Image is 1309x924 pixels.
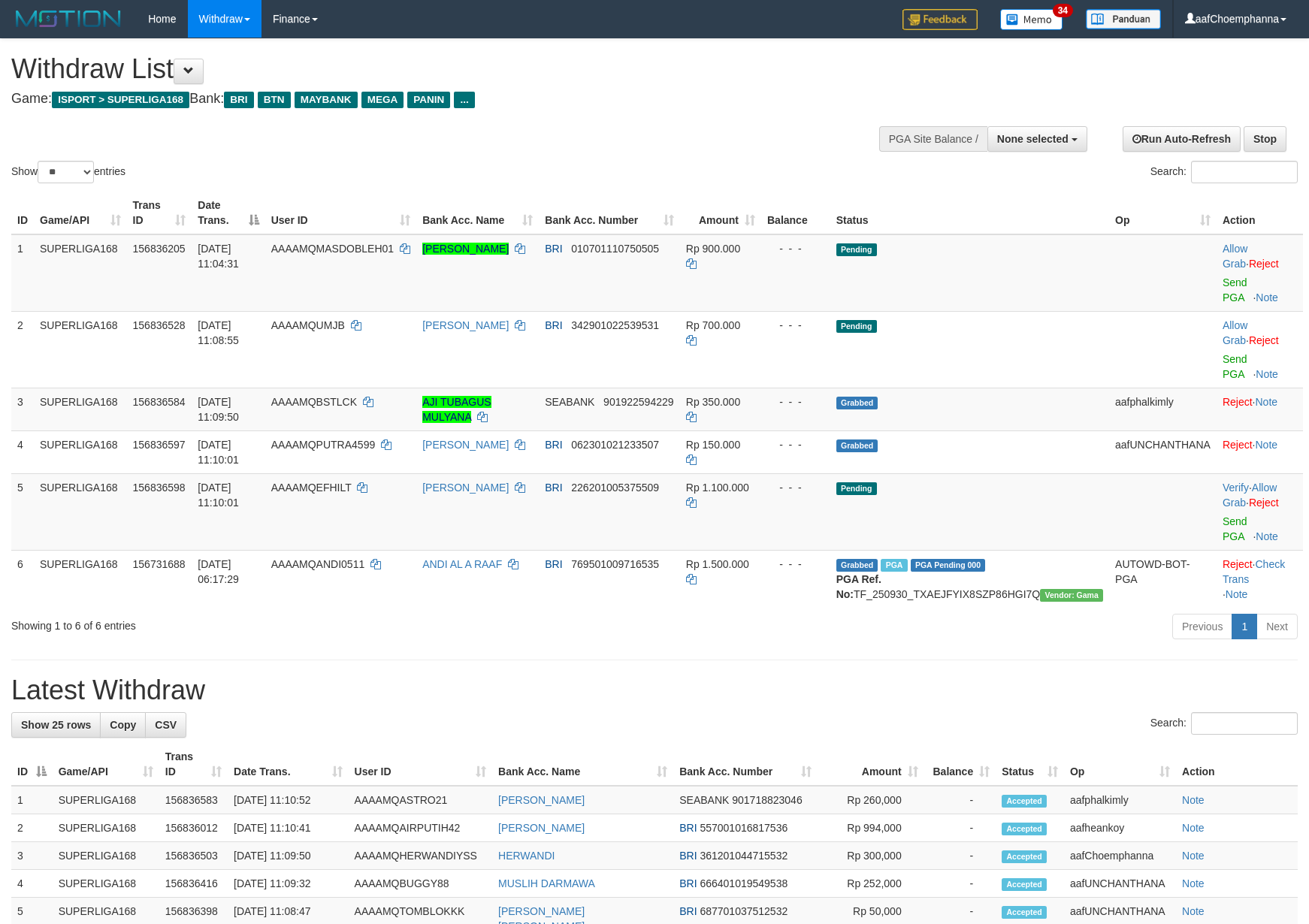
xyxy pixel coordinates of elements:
td: · [1217,311,1303,388]
button: None selected [987,126,1087,152]
td: Rp 252,000 [818,870,924,898]
label: Search: [1150,161,1298,183]
td: Rp 260,000 [818,786,924,814]
div: - - - [767,480,824,495]
div: - - - [767,557,824,572]
a: Allow Grab [1223,319,1247,346]
a: Previous [1172,614,1232,639]
td: 156836503 [159,842,228,870]
a: Reject [1249,334,1279,346]
th: Status: activate to sort column ascending [996,743,1064,786]
a: Send PGA [1223,276,1247,303]
span: AAAAMQPUTRA4599 [271,439,376,451]
span: ... [454,92,474,108]
a: Run Auto-Refresh [1123,126,1241,152]
td: TF_250930_TXAEJFYIX8SZP86HGI7Q [830,550,1109,608]
th: Trans ID: activate to sort column ascending [159,743,228,786]
th: Status [830,192,1109,234]
span: Rp 900.000 [686,243,740,255]
a: Reject [1249,258,1279,270]
td: SUPERLIGA168 [34,550,127,608]
a: Note [1256,368,1278,380]
span: PGA Pending [911,559,986,572]
span: BRI [679,905,697,917]
span: AAAAMQMASDOBLEH01 [271,243,394,255]
td: SUPERLIGA168 [34,473,127,550]
input: Search: [1191,712,1298,735]
td: SUPERLIGA168 [53,842,159,870]
span: 156731688 [133,558,186,570]
span: Accepted [1002,878,1047,891]
td: AAAAMQHERWANDIYSS [349,842,492,870]
a: [PERSON_NAME] [422,243,509,255]
th: Bank Acc. Name: activate to sort column ascending [416,192,539,234]
th: Date Trans.: activate to sort column ascending [228,743,349,786]
a: ANDI AL A RAAF [422,558,502,570]
td: 1 [11,786,53,814]
td: - [924,870,996,898]
span: Copy 901718823046 to clipboard [732,794,802,806]
span: Pending [836,243,877,256]
a: Show 25 rows [11,712,101,738]
span: Pending [836,320,877,333]
span: · [1223,243,1249,270]
span: CSV [155,719,177,731]
th: Balance [761,192,830,234]
span: Copy 010701110750505 to clipboard [571,243,659,255]
a: Note [1226,588,1248,600]
span: SEABANK [679,794,729,806]
td: Rp 994,000 [818,814,924,842]
span: None selected [997,133,1069,145]
th: Balance: activate to sort column ascending [924,743,996,786]
td: [DATE] 11:09:50 [228,842,349,870]
span: Vendor URL: https://trx31.1velocity.biz [1040,589,1103,602]
span: [DATE] 06:17:29 [198,558,239,585]
span: AAAAMQUMJB [271,319,345,331]
h4: Game: Bank: [11,92,857,107]
td: · [1217,430,1303,473]
td: · [1217,388,1303,430]
span: Copy 769501009716535 to clipboard [571,558,659,570]
td: 6 [11,550,34,608]
td: · · [1217,550,1303,608]
a: AJI TUBAGUS MULYANA [422,396,491,423]
th: Amount: activate to sort column ascending [680,192,761,234]
span: [DATE] 11:08:55 [198,319,239,346]
span: 156836528 [133,319,186,331]
th: User ID: activate to sort column ascending [349,743,492,786]
td: AAAAMQASTRO21 [349,786,492,814]
td: 3 [11,388,34,430]
span: BRI [679,850,697,862]
span: Marked by aafromsomean [881,559,907,572]
a: Reject [1223,396,1253,408]
span: [DATE] 11:09:50 [198,396,239,423]
span: 156836205 [133,243,186,255]
span: Accepted [1002,906,1047,919]
td: SUPERLIGA168 [53,870,159,898]
th: Date Trans.: activate to sort column descending [192,192,265,234]
label: Show entries [11,161,125,183]
td: aafheankoy [1064,814,1176,842]
th: Action [1176,743,1298,786]
div: - - - [767,437,824,452]
span: BRI [679,822,697,834]
th: Trans ID: activate to sort column ascending [127,192,192,234]
span: Rp 700.000 [686,319,740,331]
a: Copy [100,712,146,738]
td: - [924,814,996,842]
span: Copy 342901022539531 to clipboard [571,319,659,331]
td: AAAAMQAIRPUTIH42 [349,814,492,842]
span: SEABANK [545,396,594,408]
th: ID: activate to sort column descending [11,743,53,786]
th: Action [1217,192,1303,234]
span: [DATE] 11:04:31 [198,243,239,270]
span: Grabbed [836,397,878,409]
span: 156836597 [133,439,186,451]
span: Show 25 rows [21,719,91,731]
span: BRI [545,243,562,255]
a: CSV [145,712,186,738]
th: Bank Acc. Number: activate to sort column ascending [673,743,818,786]
span: AAAAMQBSTLCK [271,396,357,408]
td: 156836416 [159,870,228,898]
td: - [924,842,996,870]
